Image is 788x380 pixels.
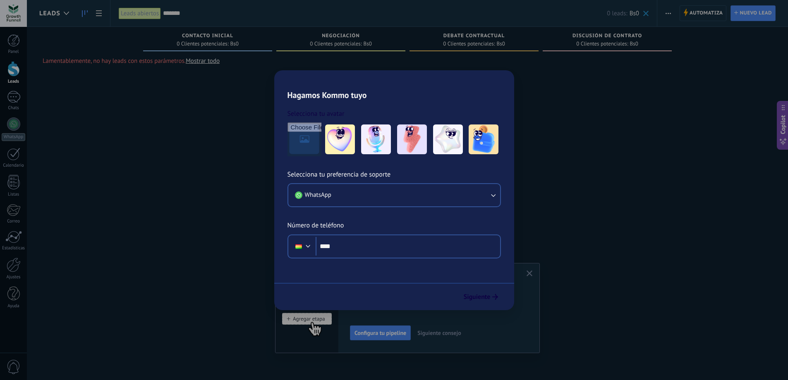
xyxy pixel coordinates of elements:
[287,170,391,180] span: Selecciona tu preferencia de soporte
[291,238,307,255] div: Bolivia: + 591
[469,124,498,154] img: -5.jpeg
[464,294,491,300] span: Siguiente
[460,290,502,304] button: Siguiente
[287,220,344,231] span: Número de teléfono
[305,191,331,199] span: WhatsApp
[287,108,345,119] span: Selecciona tu avatar
[274,70,514,100] h2: Hagamos Kommo tuyo
[325,124,355,154] img: -1.jpeg
[433,124,463,154] img: -4.jpeg
[361,124,391,154] img: -2.jpeg
[397,124,427,154] img: -3.jpeg
[288,184,500,206] button: WhatsApp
